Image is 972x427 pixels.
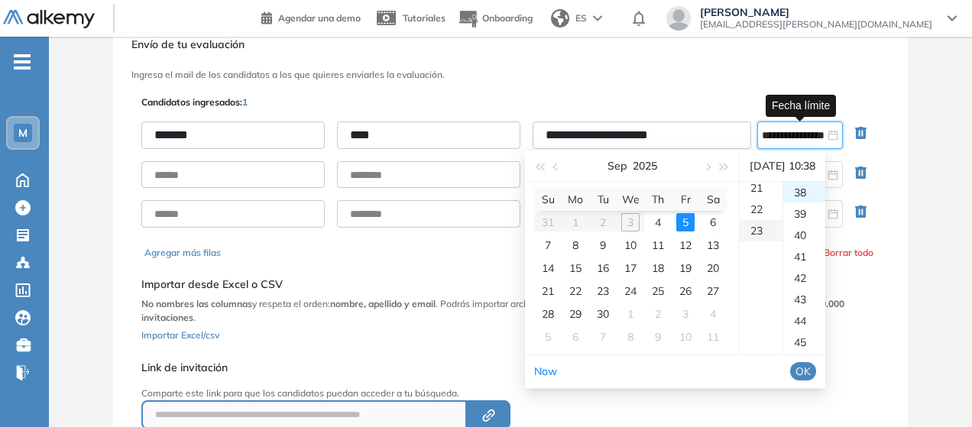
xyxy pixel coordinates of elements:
[141,298,252,309] b: No nombres las columnas
[594,236,612,254] div: 9
[539,282,557,300] div: 21
[131,70,889,80] h3: Ingresa el mail de los candidatos a los que quieres enviarles la evaluación.
[672,325,699,348] td: 2025-10-10
[699,234,727,257] td: 2025-09-13
[594,259,612,277] div: 16
[566,328,585,346] div: 6
[141,387,721,400] p: Comparte este link para que los candidatos puedan acceder a tu búsqueda.
[649,213,667,231] div: 4
[562,280,589,302] td: 2025-09-22
[644,211,672,234] td: 2025-09-04
[649,236,667,254] div: 11
[617,325,644,348] td: 2025-10-08
[539,328,557,346] div: 5
[649,328,667,346] div: 9
[131,38,889,51] h3: Envío de tu evaluación
[700,6,932,18] span: [PERSON_NAME]
[704,259,722,277] div: 20
[458,2,533,35] button: Onboarding
[676,328,695,346] div: 10
[141,329,219,341] span: Importar Excel/csv
[783,225,825,246] div: 40
[672,257,699,280] td: 2025-09-19
[566,259,585,277] div: 15
[141,297,880,325] p: y respeta el orden: . Podrás importar archivos de . Cada evaluación tiene un .
[704,236,722,254] div: 13
[790,362,816,380] button: OK
[676,236,695,254] div: 12
[589,188,617,211] th: Tu
[704,282,722,300] div: 27
[783,310,825,332] div: 44
[633,150,657,181] button: 2025
[594,282,612,300] div: 23
[566,282,585,300] div: 22
[783,332,825,353] div: 45
[617,234,644,257] td: 2025-09-10
[783,353,825,374] div: 46
[676,259,695,277] div: 19
[699,257,727,280] td: 2025-09-20
[539,236,557,254] div: 7
[562,188,589,211] th: Mo
[594,328,612,346] div: 7
[740,177,782,199] div: 21
[700,18,932,31] span: [EMAIL_ADDRESS][PERSON_NAME][DOMAIN_NAME]
[551,9,569,27] img: world
[566,305,585,323] div: 29
[649,259,667,277] div: 18
[141,298,844,323] b: límite de 10.000 invitaciones
[534,234,562,257] td: 2025-09-07
[672,211,699,234] td: 2025-09-05
[403,12,446,24] span: Tutoriales
[534,280,562,302] td: 2025-09-21
[562,234,589,257] td: 2025-09-08
[649,305,667,323] div: 2
[644,280,672,302] td: 2025-09-25
[704,305,722,323] div: 4
[539,305,557,323] div: 28
[242,96,248,108] span: 1
[141,361,721,374] h5: Link de invitación
[644,302,672,325] td: 2025-10-02
[621,305,640,323] div: 1
[644,234,672,257] td: 2025-09-11
[676,282,695,300] div: 26
[676,213,695,231] div: 5
[593,15,602,21] img: arrow
[141,325,219,343] button: Importar Excel/csv
[617,257,644,280] td: 2025-09-17
[589,280,617,302] td: 2025-09-23
[644,257,672,280] td: 2025-09-18
[621,259,640,277] div: 17
[621,328,640,346] div: 8
[534,325,562,348] td: 2025-10-05
[14,60,31,63] i: -
[783,267,825,289] div: 42
[141,278,880,291] h5: Importar desde Excel o CSV
[699,280,727,302] td: 2025-09-27
[699,325,727,348] td: 2025-10-11
[740,220,782,241] div: 23
[644,188,672,211] th: Th
[783,246,825,267] div: 41
[672,280,699,302] td: 2025-09-26
[617,280,644,302] td: 2025-09-24
[766,95,836,117] div: Fecha límite
[534,302,562,325] td: 2025-09-28
[704,213,722,231] div: 6
[3,10,95,29] img: Logo
[144,246,221,260] button: Agregar más filas
[621,282,640,300] div: 24
[824,246,873,260] button: Borrar todo
[783,203,825,225] div: 39
[746,150,819,181] div: [DATE] 10:38
[261,8,361,26] a: Agendar una demo
[589,257,617,280] td: 2025-09-16
[482,12,533,24] span: Onboarding
[562,302,589,325] td: 2025-09-29
[617,188,644,211] th: We
[539,259,557,277] div: 14
[783,289,825,310] div: 43
[649,282,667,300] div: 25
